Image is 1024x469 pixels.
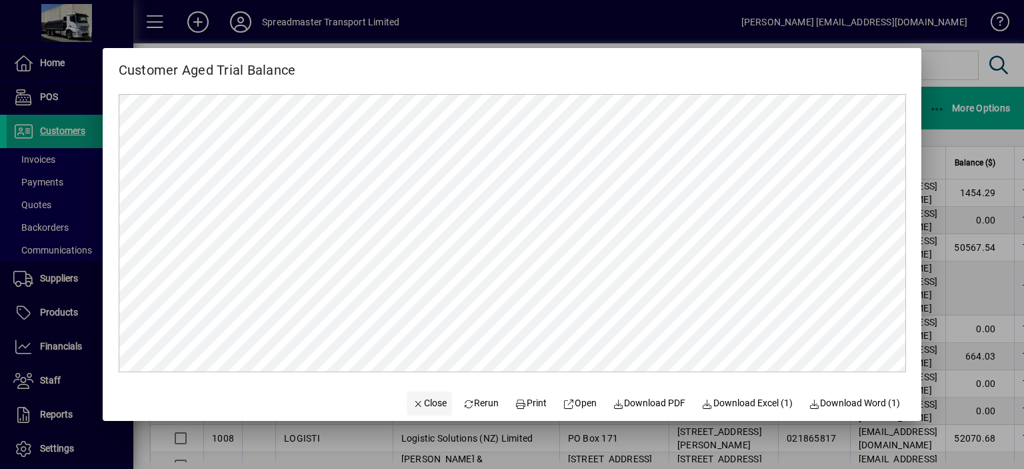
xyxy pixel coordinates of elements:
[701,396,793,410] span: Download Excel (1)
[412,396,447,410] span: Close
[803,392,906,416] button: Download Word (1)
[103,48,312,81] h2: Customer Aged Trial Balance
[809,396,901,410] span: Download Word (1)
[613,396,686,410] span: Download PDF
[515,396,547,410] span: Print
[463,396,499,410] span: Rerun
[509,392,552,416] button: Print
[607,392,691,416] a: Download PDF
[696,392,798,416] button: Download Excel (1)
[563,396,597,410] span: Open
[407,392,452,416] button: Close
[557,392,602,416] a: Open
